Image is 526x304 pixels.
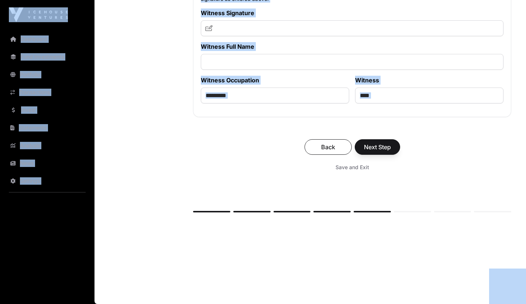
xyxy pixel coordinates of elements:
a: Statements [6,120,89,136]
span: Save and Exit [336,164,369,171]
a: Analysis [6,137,89,154]
a: Dashboard [6,31,89,47]
a: Settings [6,173,89,189]
label: Witness Occupation [201,76,349,85]
button: Save and Exit [327,161,378,174]
label: Witness [355,76,503,85]
a: Fund Investments [6,49,89,65]
iframe: Chat Widget [489,269,526,304]
button: Next Step [355,139,400,155]
a: Portfolio [6,66,89,83]
label: Witness Signature [201,8,503,17]
a: Transactions [6,84,89,100]
button: Back [305,139,352,155]
span: Next Step [364,143,391,151]
span: Back [314,143,343,151]
a: Invest [6,102,89,118]
img: Icehouse Ventures Logo [9,7,68,22]
a: News [6,155,89,171]
label: Witness Full Name [201,42,503,51]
